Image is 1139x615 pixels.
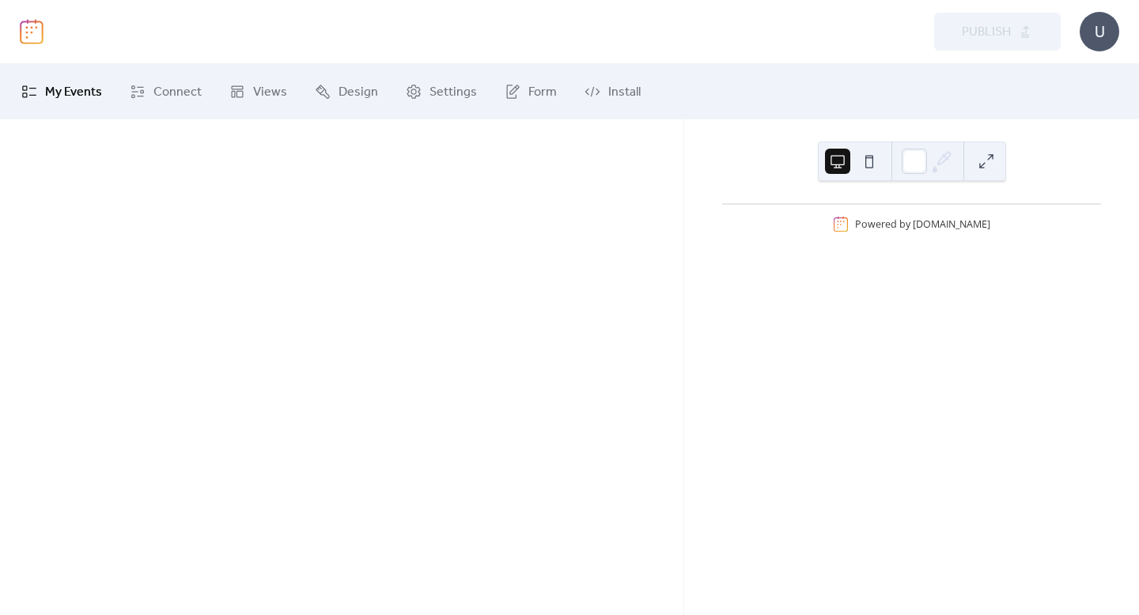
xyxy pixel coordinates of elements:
span: Settings [429,83,477,102]
span: My Events [45,83,102,102]
span: Connect [153,83,202,102]
a: Views [218,70,299,113]
a: Design [303,70,390,113]
a: Form [493,70,569,113]
span: Views [253,83,287,102]
span: Install [608,83,641,102]
a: Settings [394,70,489,113]
img: logo [20,19,44,44]
span: Design [339,83,378,102]
div: U [1080,12,1119,51]
a: Install [573,70,653,113]
a: [DOMAIN_NAME] [913,217,990,231]
span: Form [528,83,557,102]
a: Connect [118,70,214,113]
a: My Events [9,70,114,113]
div: Powered by [855,217,990,231]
